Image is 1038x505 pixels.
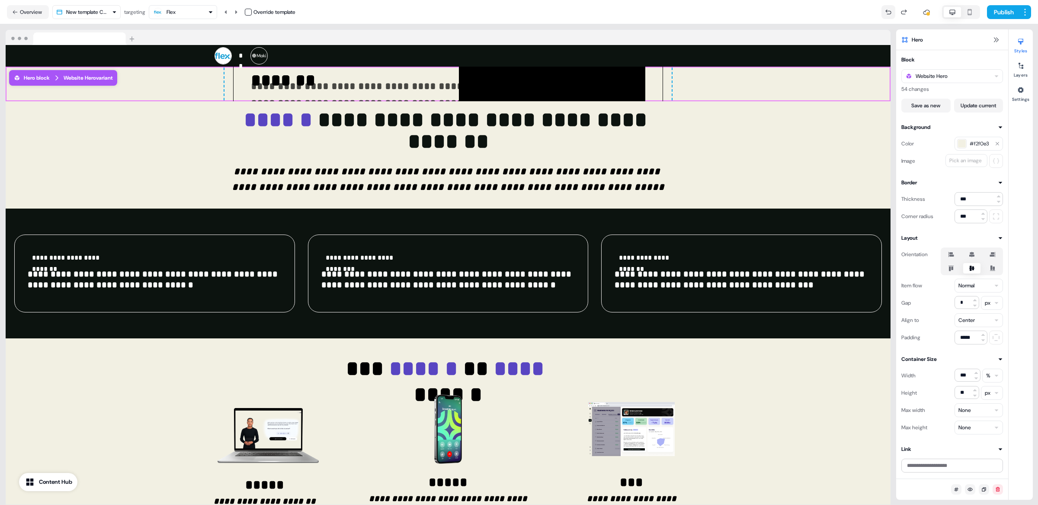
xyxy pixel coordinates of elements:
button: Container Size [901,355,1003,363]
button: Website Hero [901,69,1003,83]
div: Max height [901,421,927,434]
div: px [985,299,990,307]
div: Corner radius [901,209,933,223]
button: Settings [1009,83,1033,102]
div: Website Hero [916,72,948,80]
div: Border [901,178,917,187]
button: Layers [1009,59,1033,78]
button: Save as new [901,99,951,113]
div: Normal [958,281,974,290]
button: Background [901,123,1003,132]
button: Layout [901,234,1003,242]
div: Background [901,123,930,132]
span: Hero [912,35,923,44]
button: Flex [149,5,217,19]
div: Layout [901,234,918,242]
button: Link [901,445,1003,454]
div: Content Hub [39,478,72,486]
div: px [985,389,990,397]
div: Hero block [13,74,50,82]
button: Block [901,55,1003,64]
div: Width [901,369,916,383]
div: Orientation [901,248,928,261]
div: Height [901,386,917,400]
div: Max width [901,403,925,417]
div: Container Size [901,355,937,363]
button: Publish [987,5,1019,19]
span: #f2f0e3 [970,139,991,148]
button: Pick an image [945,154,987,167]
img: Image [211,395,319,464]
div: Color [901,137,914,151]
div: Image [901,154,915,168]
div: 54 changes [901,85,1003,93]
div: Padding [901,331,920,344]
div: Thickness [901,192,925,206]
div: None [958,406,971,415]
div: Override template [253,8,295,16]
div: Block [901,55,915,64]
div: Website Hero variant [64,74,113,82]
div: None [958,423,971,432]
img: Image [588,395,675,464]
div: Center [958,316,975,325]
div: Link [901,445,911,454]
button: Styles [1009,35,1033,54]
button: Overview [7,5,49,19]
div: Gap [901,296,911,310]
img: Image [394,395,502,464]
button: Border [901,178,1003,187]
div: % [986,371,990,380]
div: Flex [167,8,176,16]
img: Browser topbar [6,30,138,45]
div: New template Copy [66,8,109,16]
button: Update current [954,99,1003,113]
button: #f2f0e3 [955,137,1003,151]
div: Item flow [901,279,922,293]
div: Align to [901,313,919,327]
div: targeting [124,8,145,16]
div: Pick an image [948,156,984,165]
button: Content Hub [19,473,77,491]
